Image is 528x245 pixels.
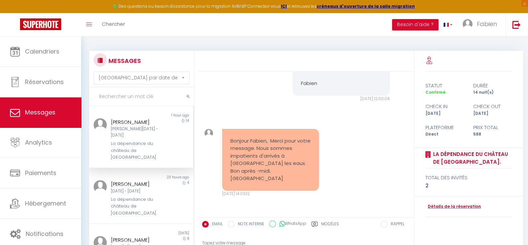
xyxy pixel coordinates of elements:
[26,230,63,238] span: Notifications
[107,53,141,68] h3: MESSAGES
[94,180,107,193] img: ...
[477,20,497,28] span: Fabien
[5,3,25,23] button: Ouvrir le widget de chat LiveChat
[293,96,390,102] div: [DATE] 12:00:04
[222,191,319,197] div: [DATE] 14:09:12
[94,118,107,132] img: ...
[187,180,189,185] span: 4
[111,126,163,139] div: [PERSON_NAME][DATE] - [DATE]
[421,102,469,110] div: check in
[431,150,512,166] a: La dépendance du château de [GEOGRAPHIC_DATA].
[89,87,194,106] input: Rechercher un mot clé
[301,80,381,87] p: Fabien
[317,3,415,9] a: créneaux d'ouverture de la salle migration
[425,203,481,210] a: Détails de la réservation
[276,221,306,228] label: WhatsApp
[111,180,163,188] div: [PERSON_NAME]
[463,19,473,29] img: ...
[230,137,311,182] pre: Bonjour Fabien, Merci pour votre message. Nous sommes impatients d'arrivés à [GEOGRAPHIC_DATA] le...
[469,89,517,96] div: 14 nuit(s)
[111,188,163,194] div: [DATE] - [DATE]
[25,199,66,208] span: Hébergement
[425,174,512,182] div: total des invités
[421,110,469,117] div: [DATE]
[102,20,125,27] span: Chercher
[281,3,287,9] a: ICI
[421,82,469,90] div: statut
[141,175,193,180] div: 23 hours ago
[111,196,163,217] div: La dépendance du château de [GEOGRAPHIC_DATA].
[111,236,163,244] div: [PERSON_NAME]
[469,131,517,138] div: 588
[469,82,517,90] div: durée
[25,169,56,177] span: Paiements
[458,13,505,36] a: ... Fabien
[187,236,189,241] span: 8
[421,124,469,132] div: Plateforme
[500,215,523,240] iframe: Chat
[392,19,438,30] button: Besoin d'aide ?
[469,102,517,110] div: check out
[141,113,193,118] div: 1 hour ago
[111,118,163,126] div: [PERSON_NAME]
[387,221,404,228] label: RAPPEL
[25,47,59,56] span: Calendriers
[469,110,517,117] div: [DATE]
[25,78,64,86] span: Réservations
[204,129,213,138] img: ...
[186,118,189,123] span: 14
[512,20,521,29] img: logout
[141,231,193,236] div: [DATE]
[20,18,61,30] img: Super Booking
[234,221,264,228] label: NOTE INTERNE
[25,138,52,147] span: Analytics
[97,13,130,36] a: Chercher
[209,221,223,228] label: EMAIL
[425,182,512,190] div: 2
[321,221,339,229] label: Modèles
[425,89,446,95] span: Confirmé
[469,124,517,132] div: Prix total
[25,108,55,116] span: Messages
[421,131,469,138] div: Direct
[111,140,163,161] div: La dépendance du château de [GEOGRAPHIC_DATA].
